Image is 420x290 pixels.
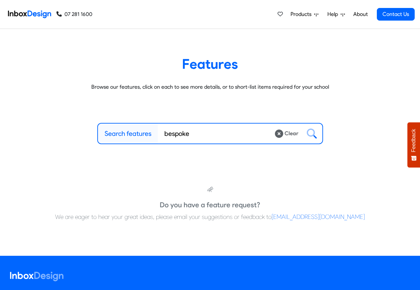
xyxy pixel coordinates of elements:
span: Products [291,10,314,18]
h5: Do you have a feature request? [160,200,260,210]
p: Browse our features, click on each to see more details, or to short-list items required for your ... [10,83,410,91]
a: Help [325,8,348,21]
small: Clear [283,130,298,138]
span: Help [327,10,341,18]
a: [EMAIL_ADDRESS][DOMAIN_NAME] [272,213,365,221]
input: schoolpoint [158,124,275,144]
button: Feedback - Show survey [407,122,420,167]
a: Contact Us [377,8,415,21]
img: logo_inboxdesign_white.svg [10,272,63,281]
span: Feedback [411,129,417,152]
label: Search features [105,129,151,139]
heading: Features [10,55,410,72]
h6: We are eager to hear your great ideas, please email your suggestions or feedback to [55,213,365,221]
a: About [351,8,370,21]
a: Products [288,8,321,21]
button: Clear [275,129,301,138]
a: 07 281 1600 [56,10,92,18]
